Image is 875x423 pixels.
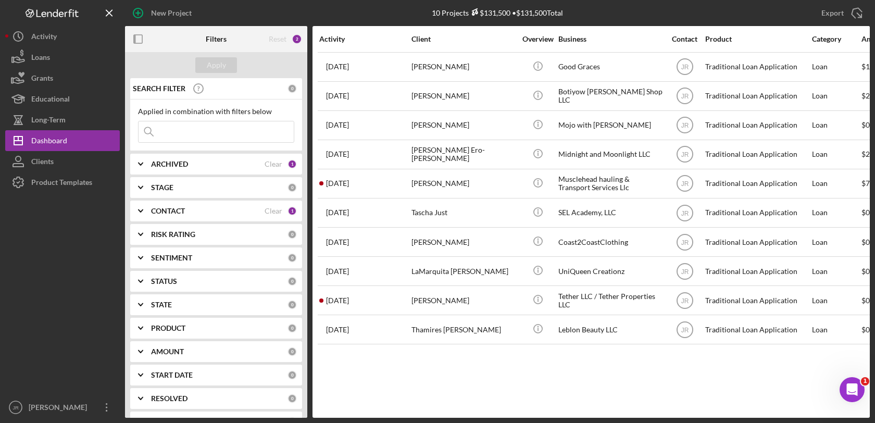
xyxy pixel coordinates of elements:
div: [PERSON_NAME] [411,228,516,256]
time: 2025-04-22 19:13 [326,63,349,71]
div: Mojo with [PERSON_NAME] [558,111,662,139]
b: CONTACT [151,207,185,215]
b: SENTIMENT [151,254,192,262]
div: Category [812,35,860,43]
div: 0 [287,277,297,286]
time: 2025-08-15 21:09 [326,326,349,334]
div: Educational [31,89,70,112]
div: 0 [287,183,297,192]
div: Traditional Loan Application [705,199,809,227]
text: JR [681,180,689,188]
b: SEARCH FILTER [133,84,185,93]
div: Long-Term [31,109,66,133]
div: Leblon Beauty LLC [558,316,662,343]
div: Loan [812,199,860,227]
b: START DATE [151,371,193,379]
div: Loan [812,82,860,110]
text: JR [681,93,689,100]
span: $0 [861,325,870,334]
text: JR [681,151,689,158]
text: JR [681,297,689,304]
span: $0 [861,296,870,305]
iframe: Intercom live chat [840,377,865,402]
div: 0 [287,300,297,309]
div: Traditional Loan Application [705,53,809,81]
div: Clients [31,151,54,175]
div: Traditional Loan Application [705,228,809,256]
button: Loans [5,47,120,68]
div: LaMarquita [PERSON_NAME] [411,257,516,285]
div: Traditional Loan Application [705,287,809,314]
div: Product [705,35,809,43]
text: JR [681,64,689,71]
div: Tether LLC / Tether Properties LLC [558,287,662,314]
b: STATUS [151,277,177,285]
div: Traditional Loan Application [705,111,809,139]
div: Applied in combination with filters below [138,107,294,116]
div: 0 [287,394,297,403]
time: 2025-09-15 11:15 [326,238,349,246]
span: $0 [861,208,870,217]
text: JR [681,209,689,217]
div: Product Templates [31,172,92,195]
div: Loan [812,316,860,343]
div: [PERSON_NAME] [26,397,94,420]
div: Midnight and Moonlight LLC [558,141,662,168]
b: Filters [206,35,227,43]
div: 0 [287,230,297,239]
div: Loans [31,47,50,70]
div: Reset [269,35,286,43]
div: Coast2CoastClothing [558,228,662,256]
span: $0 [861,267,870,276]
div: [PERSON_NAME] [411,111,516,139]
time: 2025-08-14 21:06 [326,296,349,305]
div: Client [411,35,516,43]
a: Dashboard [5,130,120,151]
div: Traditional Loan Application [705,82,809,110]
b: RESOLVED [151,394,187,403]
div: Clear [265,207,282,215]
div: [PERSON_NAME] [411,53,516,81]
div: Good Graces [558,53,662,81]
div: Loan [812,141,860,168]
div: 0 [287,253,297,263]
button: Clients [5,151,120,172]
button: JR[PERSON_NAME] [5,397,120,418]
button: New Project [125,3,202,23]
button: Activity [5,26,120,47]
span: 1 [861,377,869,385]
button: Product Templates [5,172,120,193]
div: Activity [31,26,57,49]
div: Loan [812,257,860,285]
button: Long-Term [5,109,120,130]
b: RISK RATING [151,230,195,239]
button: Educational [5,89,120,109]
div: Grants [31,68,53,91]
button: Grants [5,68,120,89]
div: 1 [287,206,297,216]
div: 0 [287,324,297,333]
div: 0 [287,370,297,380]
div: Thamires [PERSON_NAME] [411,316,516,343]
div: Loan [812,228,860,256]
div: $131,500 [469,8,510,17]
time: 2025-04-29 03:12 [326,150,349,158]
div: 0 [287,84,297,93]
div: [PERSON_NAME] [411,82,516,110]
div: Botiyow [PERSON_NAME] Shop LLC [558,82,662,110]
div: Loan [812,111,860,139]
button: Apply [195,57,237,73]
div: Traditional Loan Application [705,141,809,168]
time: 2025-08-12 21:00 [326,267,349,276]
div: [PERSON_NAME] Ero-[PERSON_NAME] [411,141,516,168]
div: Traditional Loan Application [705,170,809,197]
div: [PERSON_NAME] [411,170,516,197]
div: 0 [287,347,297,356]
